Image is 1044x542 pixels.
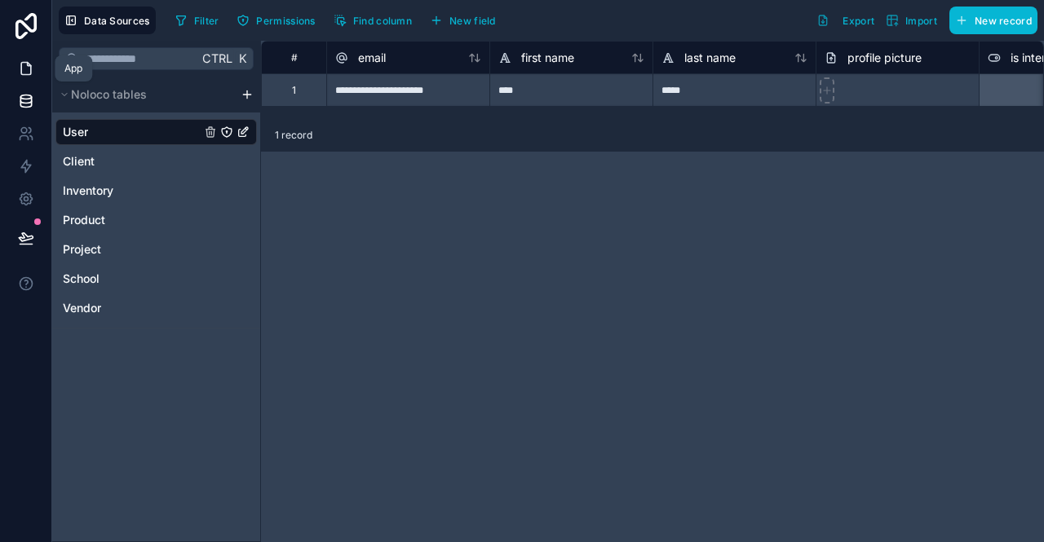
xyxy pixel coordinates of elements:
[201,48,234,68] span: Ctrl
[292,84,296,97] div: 1
[905,15,937,27] span: Import
[274,51,314,64] div: #
[231,8,321,33] button: Permissions
[328,8,418,33] button: Find column
[256,15,315,27] span: Permissions
[975,15,1032,27] span: New record
[169,8,225,33] button: Filter
[847,50,922,66] span: profile picture
[843,15,874,27] span: Export
[64,62,82,75] div: App
[231,8,327,33] a: Permissions
[275,129,312,142] span: 1 record
[424,8,502,33] button: New field
[943,7,1037,34] a: New record
[684,50,736,66] span: last name
[358,50,386,66] span: email
[449,15,496,27] span: New field
[521,50,574,66] span: first name
[194,15,219,27] span: Filter
[949,7,1037,34] button: New record
[59,7,156,34] button: Data Sources
[811,7,880,34] button: Export
[880,7,943,34] button: Import
[237,53,248,64] span: K
[353,15,412,27] span: Find column
[84,15,150,27] span: Data Sources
